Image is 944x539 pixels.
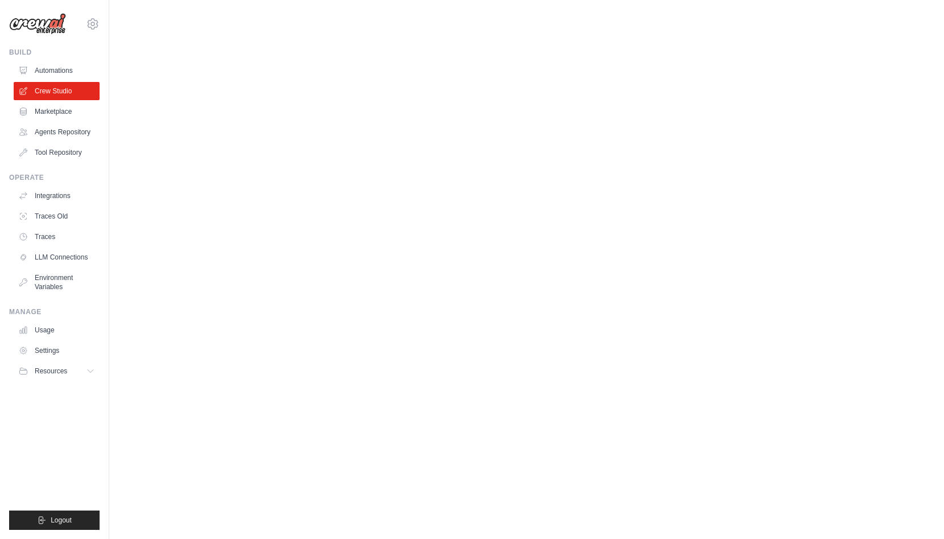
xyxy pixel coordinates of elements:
a: Tool Repository [14,143,100,162]
span: Resources [35,367,67,376]
a: Integrations [14,187,100,205]
span: Logout [51,516,72,525]
button: Resources [14,362,100,380]
a: Crew Studio [14,82,100,100]
a: Traces Old [14,207,100,225]
a: Agents Repository [14,123,100,141]
a: Traces [14,228,100,246]
div: Operate [9,173,100,182]
a: LLM Connections [14,248,100,266]
img: Logo [9,13,66,35]
div: Manage [9,307,100,316]
a: Automations [14,61,100,80]
div: Build [9,48,100,57]
a: Environment Variables [14,269,100,296]
a: Usage [14,321,100,339]
a: Settings [14,341,100,360]
button: Logout [9,511,100,530]
a: Marketplace [14,102,100,121]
